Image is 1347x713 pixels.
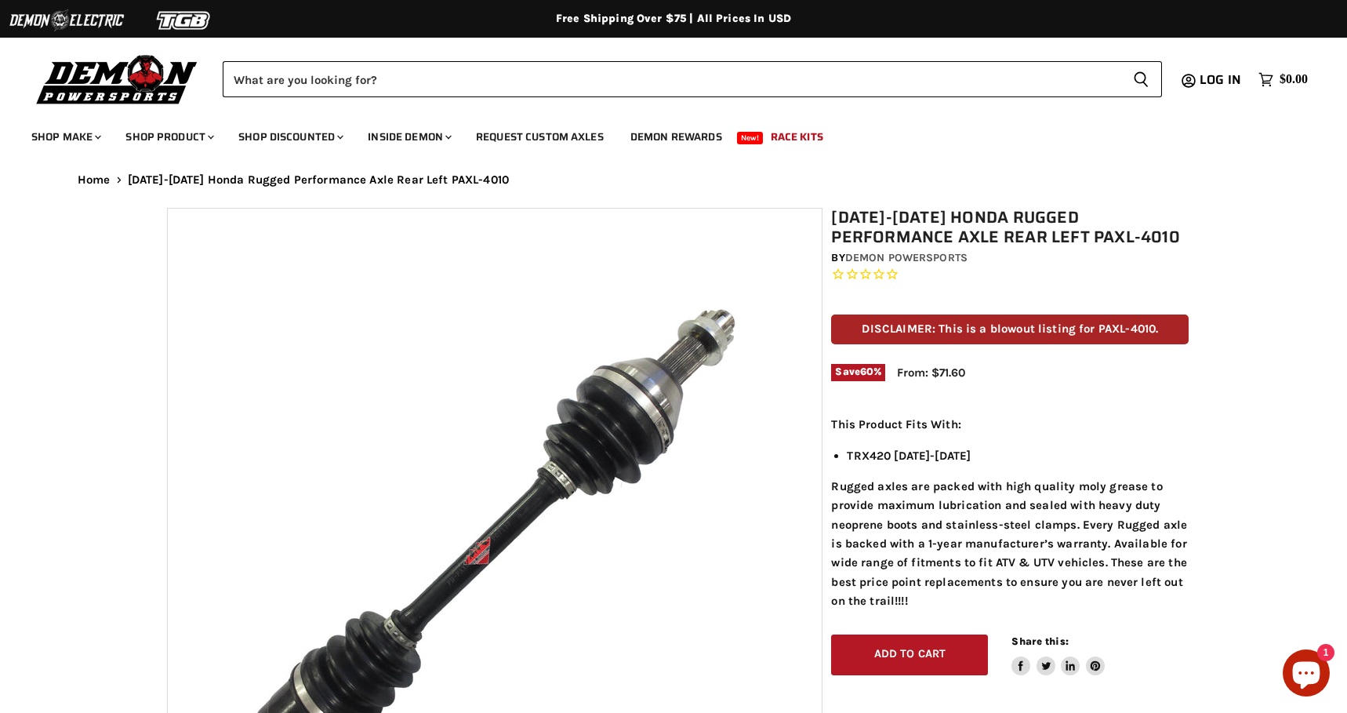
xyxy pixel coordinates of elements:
[31,51,203,107] img: Demon Powersports
[464,121,615,153] a: Request Custom Axles
[1200,70,1241,89] span: Log in
[831,249,1189,267] div: by
[1280,72,1308,87] span: $0.00
[1278,649,1334,700] inbox-online-store-chat: Shopify online store chat
[78,173,111,187] a: Home
[46,12,1301,26] div: Free Shipping Over $75 | All Prices In USD
[831,415,1189,434] p: This Product Fits With:
[114,121,223,153] a: Shop Product
[1193,73,1251,87] a: Log in
[619,121,734,153] a: Demon Rewards
[874,647,946,660] span: Add to cart
[897,366,965,380] span: From: $71.60
[223,61,1162,97] form: Product
[125,5,243,35] img: TGB Logo 2
[831,635,988,676] button: Add to cart
[831,208,1189,247] h1: [DATE]-[DATE] Honda Rugged Performance Axle Rear Left PAXL-4010
[860,366,873,377] span: 60
[8,5,125,35] img: Demon Electric Logo 2
[831,315,1189,344] p: DISCLAIMER: This is a blowout listing for PAXL-4010.
[223,61,1120,97] input: Search
[1120,61,1162,97] button: Search
[227,121,353,153] a: Shop Discounted
[1011,635,1105,676] aside: Share this:
[1011,635,1068,647] span: Share this:
[46,173,1301,187] nav: Breadcrumbs
[831,415,1189,610] div: Rugged axles are packed with high quality moly grease to provide maximum lubrication and sealed w...
[847,446,1189,465] li: TRX420 [DATE]-[DATE]
[356,121,461,153] a: Inside Demon
[759,121,835,153] a: Race Kits
[845,251,968,264] a: Demon Powersports
[20,115,1304,153] ul: Main menu
[831,267,1189,283] span: Rated 0.0 out of 5 stars 0 reviews
[20,121,111,153] a: Shop Make
[737,132,764,144] span: New!
[831,364,885,381] span: Save %
[128,173,509,187] span: [DATE]-[DATE] Honda Rugged Performance Axle Rear Left PAXL-4010
[1251,68,1316,91] a: $0.00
